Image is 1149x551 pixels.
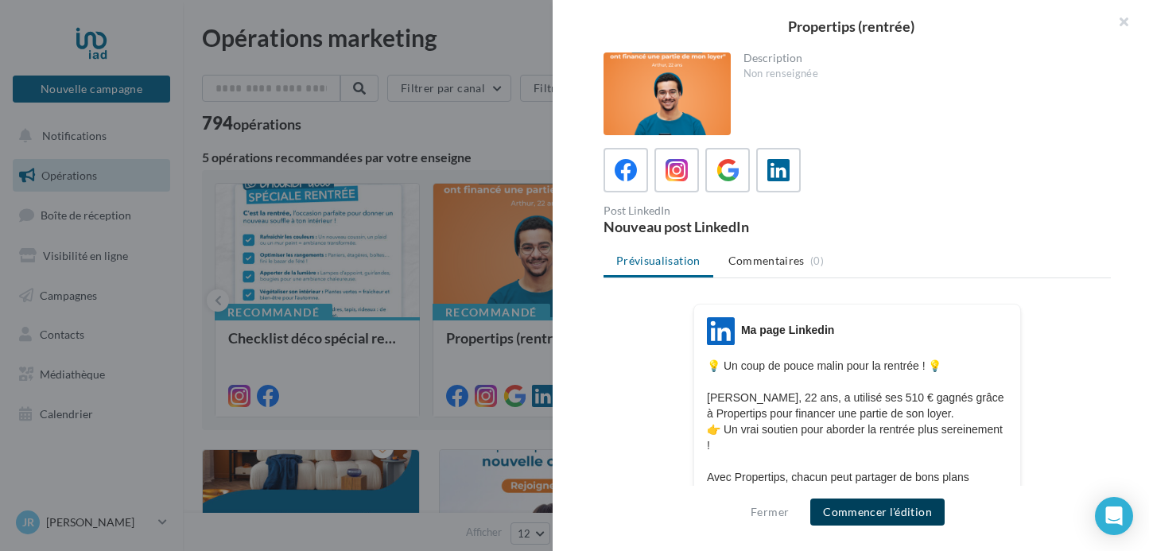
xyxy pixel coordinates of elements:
div: Open Intercom Messenger [1095,497,1133,535]
button: Fermer [744,502,795,522]
span: (0) [810,254,824,267]
div: Propertips (rentrée) [578,19,1124,33]
div: Ma page Linkedin [741,322,834,338]
p: 💡 Un coup de pouce malin pour la rentrée ! 💡 [PERSON_NAME], 22 ans, a utilisé ses 510 € gagnés gr... [707,358,1007,533]
span: Commentaires [728,253,805,269]
button: Commencer l'édition [810,499,945,526]
div: Post LinkedIn [604,205,851,216]
div: Non renseignée [743,67,1099,81]
div: Nouveau post LinkedIn [604,219,851,234]
div: Description [743,52,1099,64]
